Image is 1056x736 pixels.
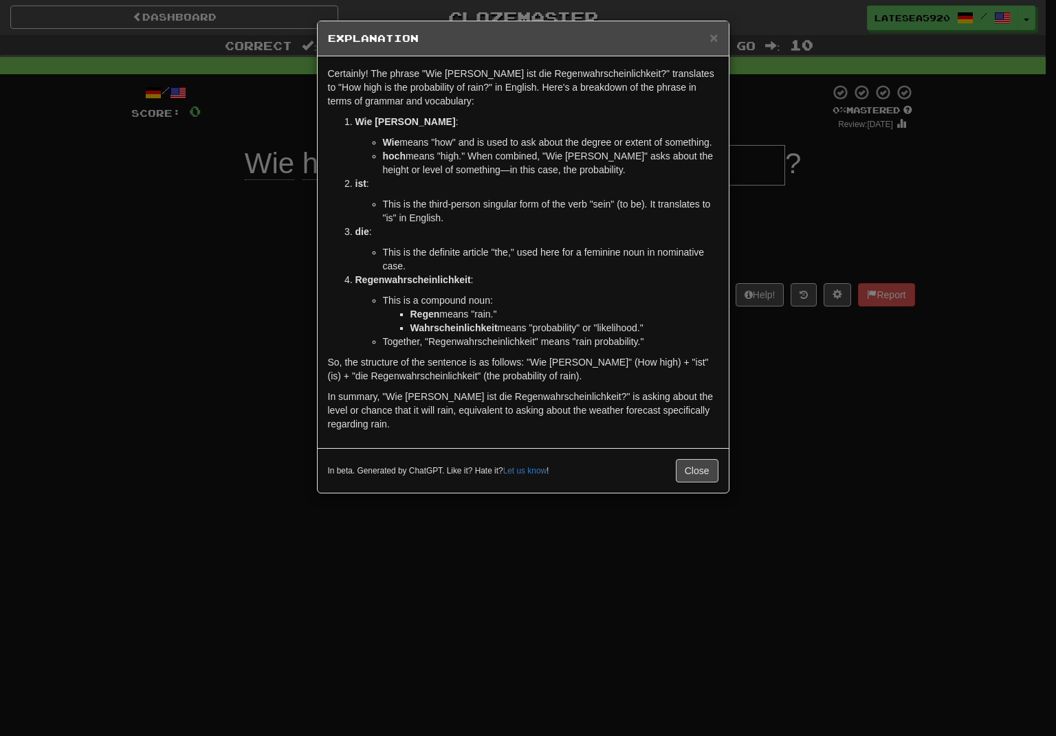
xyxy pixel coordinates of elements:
[383,197,718,225] li: This is the third-person singular form of the verb "sein" (to be). It translates to "is" in English.
[383,137,400,148] strong: Wie
[503,466,547,476] a: Let us know
[383,150,406,161] strong: hoch
[328,67,718,108] p: Certainly! The phrase "Wie [PERSON_NAME] ist die Regenwahrscheinlichkeit?" translates to "How hig...
[709,30,718,45] button: Close
[383,149,718,177] li: means "high." When combined, "Wie [PERSON_NAME]" asks about the height or level of something—in t...
[410,322,498,333] strong: Wahrscheinlichkeit
[709,30,718,45] span: ×
[355,226,369,237] strong: die
[676,459,718,482] button: Close
[383,293,718,335] li: This is a compound noun:
[355,273,718,287] p: :
[383,245,718,273] li: This is the definite article "the," used here for a feminine noun in nominative case.
[355,177,718,190] p: :
[383,135,718,149] li: means "how" and is used to ask about the degree or extent of something.
[355,274,471,285] strong: Regenwahrscheinlichkeit
[410,309,440,320] strong: Regen
[328,390,718,431] p: In summary, "Wie [PERSON_NAME] ist die Regenwahrscheinlichkeit?" is asking about the level or cha...
[328,32,718,45] h5: Explanation
[328,465,549,477] small: In beta. Generated by ChatGPT. Like it? Hate it? !
[410,307,718,321] li: means "rain."
[355,178,366,189] strong: ist
[383,335,718,348] li: Together, "Regenwahrscheinlichkeit" means "rain probability."
[355,115,718,129] p: :
[410,321,718,335] li: means "probability" or "likelihood."
[355,225,718,238] p: :
[355,116,456,127] strong: Wie [PERSON_NAME]
[328,355,718,383] p: So, the structure of the sentence is as follows: "Wie [PERSON_NAME]" (How high) + "ist" (is) + "d...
